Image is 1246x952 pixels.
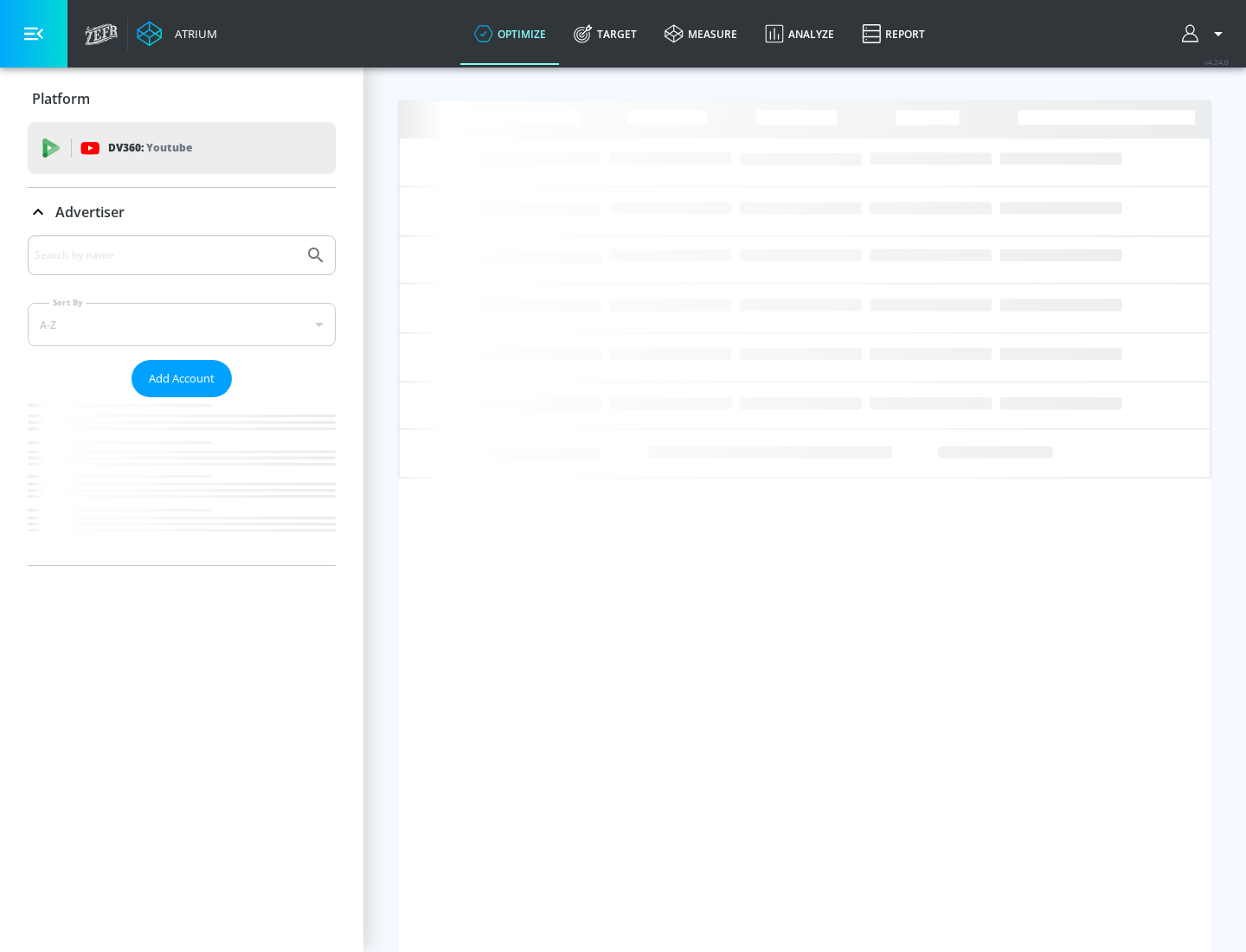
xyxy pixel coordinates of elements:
a: Atrium [137,21,217,47]
div: Advertiser [28,235,336,565]
label: Sort By [49,297,87,308]
input: Search by name [35,244,297,267]
div: Platform [28,74,336,123]
nav: list of Advertiser [28,397,336,565]
span: v 4.24.0 [1204,57,1229,67]
span: Add Account [149,369,215,389]
p: Youtube [146,138,192,157]
a: Target [560,3,651,65]
button: Add Account [132,360,232,397]
div: DV360: Youtube [28,122,336,174]
div: Advertiser [28,188,336,236]
a: Analyze [751,3,848,65]
p: Platform [32,89,90,108]
p: DV360: [108,138,192,158]
div: A-Z [28,303,336,346]
a: optimize [460,3,560,65]
div: Atrium [168,26,217,42]
a: Report [848,3,939,65]
a: measure [651,3,751,65]
p: Advertiser [55,203,125,222]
